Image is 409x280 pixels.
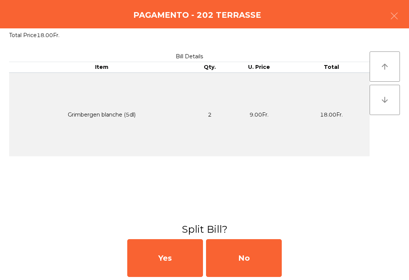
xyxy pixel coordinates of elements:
td: 9.00Fr. [225,73,293,156]
h3: Split Bill? [6,222,403,236]
h4: Pagamento - 202 TERRASSE [133,9,261,21]
td: 2 [194,73,225,156]
div: Yes [127,239,203,277]
button: arrow_upward [370,51,400,82]
td: Grimbergen blanche (5dl) [9,73,194,156]
th: U. Price [225,62,293,73]
i: arrow_upward [380,62,389,71]
td: 18.00Fr. [293,73,370,156]
i: arrow_downward [380,95,389,104]
th: Total [293,62,370,73]
span: Total Price [9,32,37,39]
span: Bill Details [176,53,203,60]
button: arrow_downward [370,85,400,115]
th: Qty. [194,62,225,73]
span: 18.00Fr. [37,32,59,39]
th: Item [9,62,194,73]
div: No [206,239,282,277]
